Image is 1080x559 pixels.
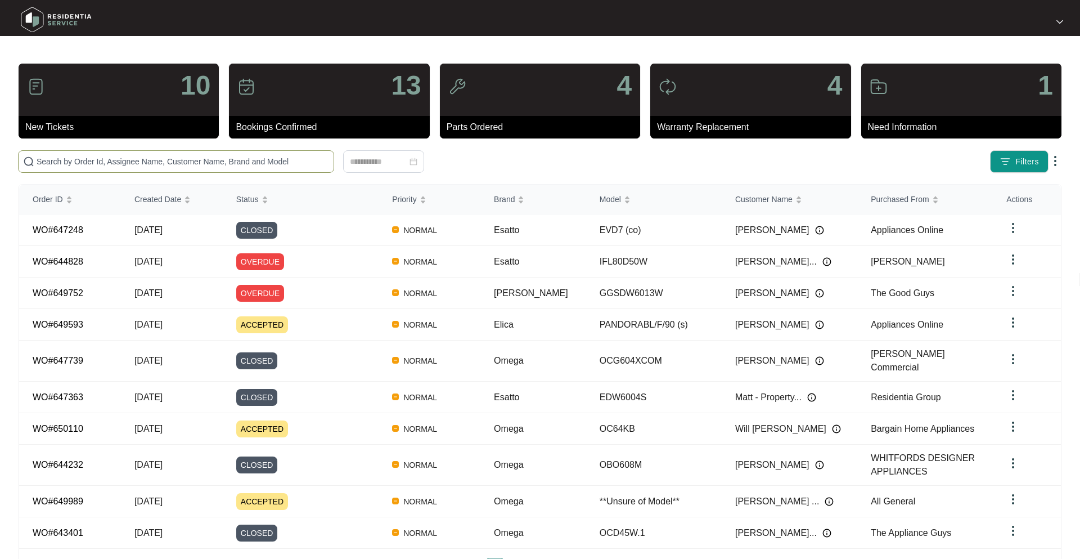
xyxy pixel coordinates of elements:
[1048,154,1062,168] img: dropdown arrow
[134,460,163,469] span: [DATE]
[236,120,429,134] p: Bookings Confirmed
[392,425,399,432] img: Vercel Logo
[236,525,278,542] span: CLOSED
[1006,284,1020,298] img: dropdown arrow
[237,78,255,96] img: icon
[586,309,722,341] td: PANDORABL/F/90 (s)
[399,318,442,332] span: NORMAL
[19,185,121,214] th: Order ID
[392,461,399,468] img: Vercel Logo
[27,78,45,96] img: icon
[494,193,515,205] span: Brand
[494,497,523,506] span: Omega
[871,453,975,476] span: WHITFORDS DESIGNER APPLIANCES
[17,3,96,37] img: residentia service logo
[815,320,824,329] img: Info icon
[1015,156,1039,168] span: Filters
[1056,19,1063,25] img: dropdown arrow
[399,458,442,472] span: NORMAL
[399,255,442,269] span: NORMAL
[586,341,722,382] td: OCG604XCOM
[399,422,442,436] span: NORMAL
[586,185,722,214] th: Model
[586,413,722,445] td: OC64KB
[586,278,722,309] td: GGSDW6013W
[236,222,278,239] span: CLOSED
[399,526,442,540] span: NORMAL
[822,257,831,266] img: Info icon
[494,392,519,402] span: Esatto
[399,223,442,237] span: NORMAL
[586,382,722,413] td: EDW6004S
[494,257,519,266] span: Esatto
[23,156,34,167] img: search-icon
[236,316,288,333] span: ACCEPTED
[735,255,817,269] span: [PERSON_NAME]...
[1006,420,1020,433] img: dropdown arrow
[586,246,722,278] td: IFL80D50W
[1006,524,1020,538] img: dropdown arrow
[134,288,163,298] span: [DATE]
[722,185,857,214] th: Customer Name
[1006,352,1020,366] img: dropdown arrow
[616,72,632,99] p: 4
[815,460,824,469] img: Info icon
[871,497,915,506] span: All General
[659,78,677,96] img: icon
[236,352,278,369] span: CLOSED
[236,253,284,270] span: OVERDUE
[33,392,83,402] a: WO#647363
[1006,388,1020,402] img: dropdown arrow
[134,424,163,433] span: [DATE]
[735,193,793,205] span: Customer Name
[868,120,1061,134] p: Need Information
[815,226,824,235] img: Info icon
[871,392,941,402] span: Residentia Group
[33,356,83,365] a: WO#647739
[399,354,442,368] span: NORMAL
[379,185,480,214] th: Priority
[447,120,640,134] p: Parts Ordered
[33,424,83,433] a: WO#650110
[871,528,951,538] span: The Appliance Guys
[832,424,841,433] img: Info icon
[494,356,523,365] span: Omega
[870,78,888,96] img: icon
[33,497,83,506] a: WO#649989
[33,528,83,538] a: WO#643401
[494,288,568,298] span: [PERSON_NAME]
[993,185,1061,214] th: Actions
[494,460,523,469] span: Omega
[586,214,722,246] td: EVD7 (co)
[857,185,993,214] th: Purchased From
[735,354,809,368] span: [PERSON_NAME]
[827,72,843,99] p: 4
[586,517,722,549] td: OCD45W.1
[236,285,284,302] span: OVERDUE
[735,287,809,300] span: [PERSON_NAME]
[807,393,816,402] img: Info icon
[134,257,163,266] span: [DATE]
[236,421,288,437] span: ACCEPTED
[392,193,417,205] span: Priority
[494,424,523,433] span: Omega
[236,389,278,406] span: CLOSED
[134,356,163,365] span: [DATE]
[494,225,519,235] span: Esatto
[735,458,809,472] span: [PERSON_NAME]
[1006,457,1020,470] img: dropdown arrow
[480,185,586,214] th: Brand
[735,422,826,436] span: Will [PERSON_NAME]
[236,193,259,205] span: Status
[392,393,399,400] img: Vercel Logo
[134,225,163,235] span: [DATE]
[822,529,831,538] img: Info icon
[494,528,523,538] span: Omega
[1000,156,1011,167] img: filter icon
[735,495,819,508] span: [PERSON_NAME] ...
[657,120,850,134] p: Warranty Replacement
[494,320,514,329] span: Elica
[392,529,399,536] img: Vercel Logo
[735,526,817,540] span: [PERSON_NAME]...
[236,493,288,510] span: ACCEPTED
